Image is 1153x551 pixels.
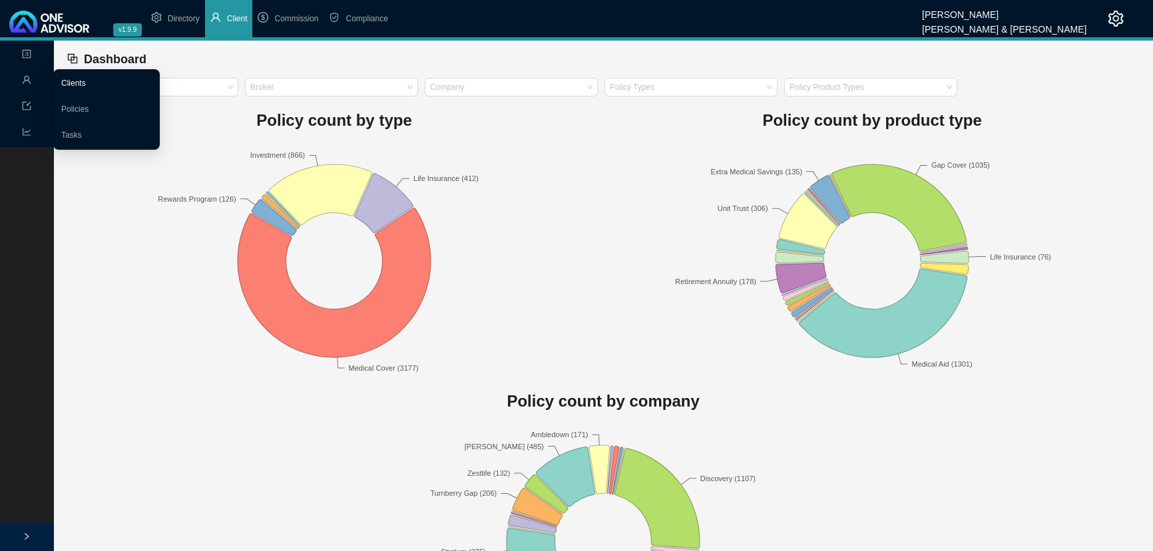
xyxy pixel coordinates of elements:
span: user [210,12,221,23]
span: Commission [274,14,318,23]
span: line-chart [22,122,31,145]
text: Discovery (1107) [700,474,756,482]
span: setting [1108,11,1124,27]
span: Dashboard [84,53,146,66]
text: Zestlife (132) [467,469,510,477]
text: Rewards Program (126) [158,195,236,203]
div: [PERSON_NAME] & [PERSON_NAME] [922,18,1086,33]
a: Policies [61,104,89,114]
text: Extra Medical Savings (135) [710,168,802,176]
span: setting [151,12,162,23]
span: user [22,70,31,93]
text: Life Insurance (76) [990,253,1051,261]
span: Directory [168,14,200,23]
span: Client [227,14,248,23]
span: right [23,532,31,540]
text: Unit Trust (306) [718,204,768,212]
span: dollar [258,12,268,23]
text: Gap Cover (1035) [931,162,990,170]
text: Medical Aid (1301) [911,360,972,368]
a: Tasks [61,130,82,140]
h1: Policy count by product type [603,107,1141,134]
span: block [67,53,79,65]
text: Life Insurance (412) [413,174,479,182]
span: safety [329,12,340,23]
text: Ambledown (171) [531,431,588,439]
div: [PERSON_NAME] [922,3,1086,18]
text: [PERSON_NAME] (485) [465,443,544,451]
text: Turnberry Gap (206) [430,490,497,498]
text: Investment (866) [250,152,306,160]
h1: Policy count by type [65,107,603,134]
text: Medical Cover (3177) [348,364,418,372]
a: Clients [61,79,86,88]
text: Retirement Annuity (178) [675,277,756,285]
span: import [22,96,31,119]
h1: Policy count by company [65,388,1141,415]
span: v1.9.9 [113,23,142,37]
img: 2df55531c6924b55f21c4cf5d4484680-logo-light.svg [9,11,89,33]
span: Compliance [346,14,387,23]
span: profile [22,44,31,67]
